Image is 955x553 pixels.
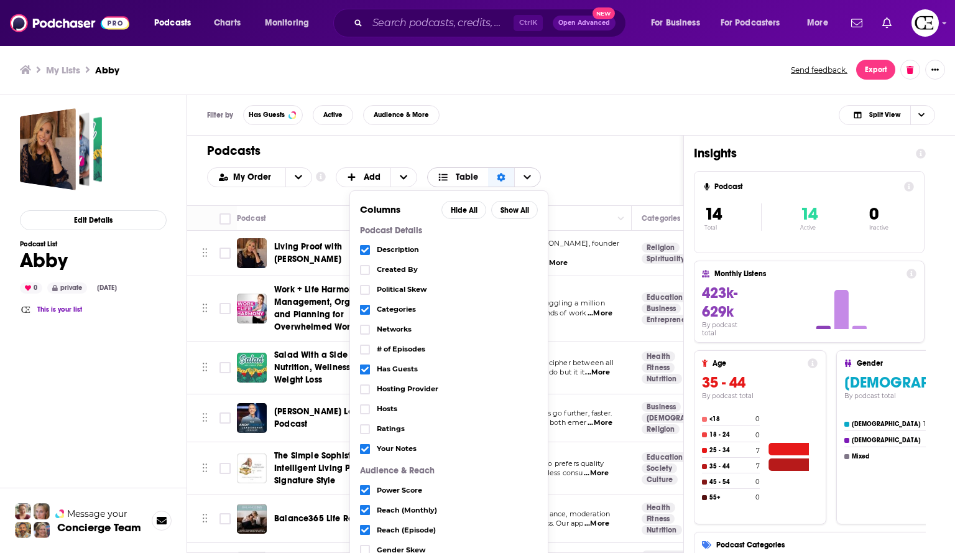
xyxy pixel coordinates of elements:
img: The Simple Sophisticate - Intelligent Living Paired with Signature Style [237,453,267,483]
span: For Business [651,14,700,32]
a: Culture [642,475,678,485]
button: Column Actions [614,211,629,226]
span: Table [456,173,478,182]
h1: Insights [694,146,906,161]
span: 423k-629k [702,284,737,321]
span: Toggle select row [219,463,231,474]
a: [DEMOGRAPHIC_DATA] [642,413,732,423]
a: Spirituality [642,254,690,264]
h1: Abby [20,248,122,272]
img: Jon Profile [15,522,31,538]
a: Business [642,304,681,314]
span: Toggle select row [219,513,231,524]
a: [PERSON_NAME] Leadership Podcast [274,406,397,430]
img: User Profile [911,9,939,37]
a: Living Proof with [PERSON_NAME] [274,241,397,266]
button: Move [201,509,209,528]
span: Add [364,173,381,182]
p: Inactive [869,225,888,231]
span: Reach (Episode) [377,527,538,534]
span: Abby [20,108,102,190]
span: Podcasts [154,14,191,32]
h3: My Lists [46,64,80,76]
h4: 0 [755,415,760,423]
span: Rooted in providing practical advice for both emer [412,418,587,427]
h3: Concierge Team [57,521,141,534]
span: Balance365 Life Radio [274,513,367,524]
img: Salad With a Side of Fries Nutrition, Wellness & Weight Loss [237,353,267,383]
button: Active [313,105,353,125]
span: Hosts [377,406,538,412]
a: Fitness [642,514,675,524]
img: Work + Life Harmony | Time Management, Organization and Planning for Overwhelmed Women [237,294,267,323]
span: The Simple Sophisticate - Intelligent Living Paired with Signature Style [274,450,392,486]
a: Andy Stanley Leadership Podcast [237,403,267,433]
h4: 0 [755,493,760,501]
a: Business [642,402,681,412]
a: Balance365 Life Radio [274,513,367,525]
button: Move [201,244,209,263]
span: Split View [869,111,900,118]
button: Open AdvancedNew [553,16,616,30]
h3: Columns [360,205,436,215]
img: Sydney Profile [15,503,31,519]
a: Show additional information [316,171,326,183]
h4: 7 [756,447,760,455]
button: + Add [336,167,418,187]
span: ...More [543,258,568,268]
span: ...More [588,418,612,428]
h4: By podcast total [702,392,818,400]
h4: Age [713,359,803,368]
h4: Mixed [852,453,923,460]
span: the “diets” out there. You know what to do but it it [412,368,584,376]
button: Show More Button [925,60,945,80]
a: Entrepreneur [642,315,698,325]
img: Balance365 Life Radio [237,504,267,534]
h3: Podcast List [20,240,122,248]
span: # of Episodes [377,346,538,353]
span: Open Advanced [558,20,610,26]
span: Charts [214,14,241,32]
button: Show All [491,201,538,219]
button: open menu [798,13,844,33]
button: Choose View [839,105,935,125]
h3: Abby [95,64,119,76]
button: open menu [713,13,798,33]
a: Society [642,463,677,473]
h4: [DEMOGRAPHIC_DATA] [852,421,921,428]
button: Move [201,409,209,427]
h4: 14 [923,420,930,428]
button: open menu [642,13,716,33]
span: Logged in as cozyearthaudio [911,9,939,37]
button: Move [201,459,209,478]
h4: Podcast [714,182,899,191]
img: Living Proof with Beth Moore [237,238,267,268]
span: 14 [704,203,722,225]
img: Barbara Profile [34,522,50,538]
h4: [DEMOGRAPHIC_DATA] [852,437,923,444]
h3: 35 - 44 [702,373,818,392]
span: Message your [67,508,127,520]
div: private [47,282,87,294]
a: This is your list [37,305,82,314]
span: Description [377,246,538,253]
p: Total [704,225,761,231]
button: Has Guests [243,105,303,125]
h4: Podcast Categories [716,541,945,549]
span: Categories [377,306,538,313]
span: Reach (Monthly) [377,507,538,514]
a: The Simple Sophisticate - Intelligent Living Paired with Signature Style [274,450,397,487]
span: Ratings [377,425,538,432]
button: open menu [256,13,325,33]
a: Fitness [642,363,675,373]
div: Sort Direction [488,168,514,187]
input: Search podcasts, credits, & more... [367,13,514,33]
span: Audience & More [374,111,429,118]
a: Nutrition [642,374,682,384]
a: Health [642,503,675,513]
a: Work + Life Harmony | Time Management, Organization and Planning for Overwhelmed Women [274,284,397,333]
a: Charts [206,13,248,33]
